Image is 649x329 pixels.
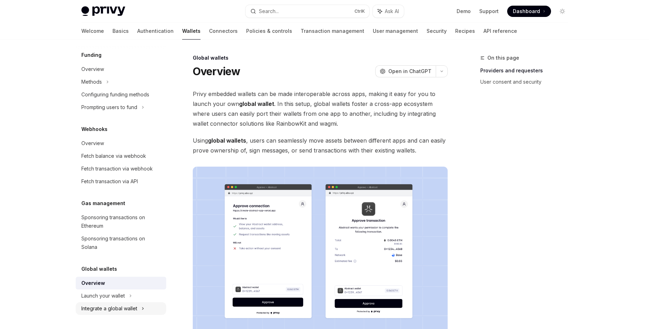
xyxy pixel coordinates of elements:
[76,211,166,232] a: Sponsoring transactions on Ethereum
[81,164,153,173] div: Fetch transaction via webhook
[208,137,246,144] strong: global wallets
[81,265,117,273] h5: Global wallets
[76,150,166,162] a: Fetch balance via webhook
[301,23,364,40] a: Transaction management
[373,5,404,18] button: Ask AI
[81,177,138,186] div: Fetch transaction via API
[81,213,162,230] div: Sponsoring transactions on Ethereum
[385,8,399,15] span: Ask AI
[81,103,137,112] div: Prompting users to fund
[388,68,431,75] span: Open in ChatGPT
[76,175,166,188] a: Fetch transaction via API
[455,23,475,40] a: Recipes
[557,6,568,17] button: Toggle dark mode
[81,292,125,300] div: Launch your wallet
[81,234,162,251] div: Sponsoring transactions on Solana
[76,232,166,253] a: Sponsoring transactions on Solana
[81,199,125,208] h5: Gas management
[182,23,201,40] a: Wallets
[81,90,149,99] div: Configuring funding methods
[76,137,166,150] a: Overview
[112,23,129,40] a: Basics
[246,23,292,40] a: Policies & controls
[81,125,108,133] h5: Webhooks
[81,51,102,59] h5: Funding
[239,100,274,107] strong: global wallet
[76,88,166,101] a: Configuring funding methods
[76,63,166,76] a: Overview
[245,5,369,18] button: Search...CtrlK
[480,76,574,88] a: User consent and security
[373,23,418,40] a: User management
[76,162,166,175] a: Fetch transaction via webhook
[193,136,448,155] span: Using , users can seamlessly move assets between different apps and can easily prove ownership of...
[479,8,499,15] a: Support
[81,6,125,16] img: light logo
[81,279,105,287] div: Overview
[354,8,365,14] span: Ctrl K
[513,8,540,15] span: Dashboard
[193,65,241,78] h1: Overview
[81,152,146,160] div: Fetch balance via webhook
[375,65,436,77] button: Open in ChatGPT
[81,304,137,313] div: Integrate a global wallet
[81,78,102,86] div: Methods
[81,65,104,73] div: Overview
[483,23,517,40] a: API reference
[81,23,104,40] a: Welcome
[209,23,238,40] a: Connectors
[81,139,104,148] div: Overview
[137,23,174,40] a: Authentication
[76,277,166,289] a: Overview
[507,6,551,17] a: Dashboard
[487,54,519,62] span: On this page
[193,54,448,61] div: Global wallets
[480,65,574,76] a: Providers and requesters
[259,7,279,16] div: Search...
[457,8,471,15] a: Demo
[193,89,448,128] span: Privy embedded wallets can be made interoperable across apps, making it easy for you to launch yo...
[427,23,447,40] a: Security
